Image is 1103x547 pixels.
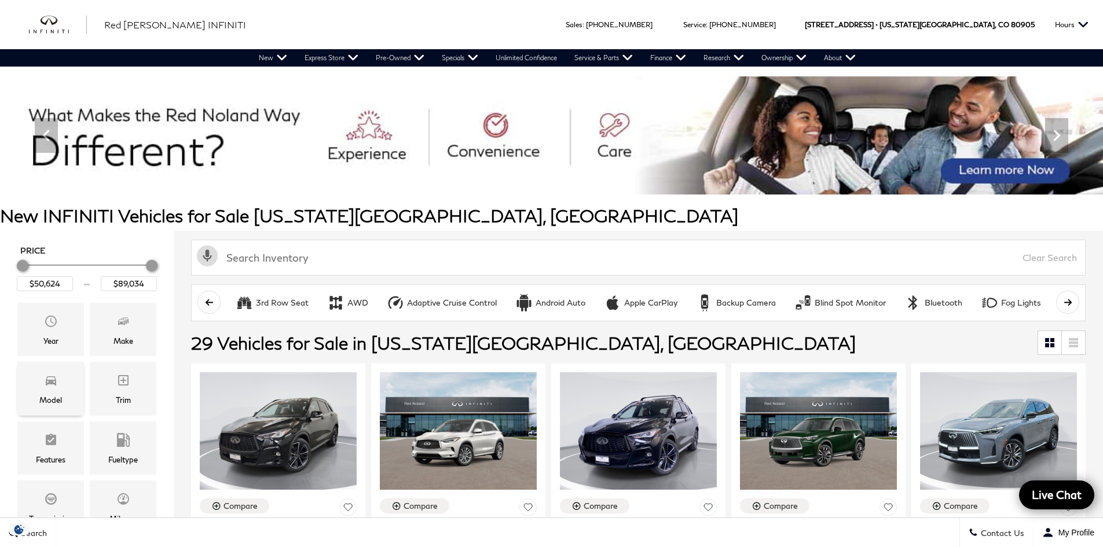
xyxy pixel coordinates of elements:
[367,49,433,67] a: Pre-Owned
[104,19,246,30] span: Red [PERSON_NAME] INFINITI
[487,49,566,67] a: Unlimited Confidence
[113,335,133,347] div: Make
[898,291,969,315] button: BluetoothBluetooth
[90,480,156,534] div: MileageMileage
[90,421,156,475] div: FueltypeFueltype
[404,501,438,511] div: Compare
[753,49,815,67] a: Ownership
[1019,480,1094,509] a: Live Chat
[1054,528,1094,537] span: My Profile
[229,291,315,315] button: 3rd Row Seat3rd Row Seat
[978,528,1024,538] span: Contact Us
[584,501,618,511] div: Compare
[1001,298,1041,308] div: Fog Lights
[191,332,856,353] span: 29 Vehicles for Sale in [US_STATE][GEOGRAPHIC_DATA], [GEOGRAPHIC_DATA]
[566,49,642,67] a: Service & Parts
[740,372,897,490] img: 2026 INFINITI QX60 LUXE AWD
[560,498,629,513] button: Compare Vehicle
[603,173,614,185] span: Go to slide 8
[17,362,84,415] div: ModelModel
[200,498,269,513] button: Compare Vehicle
[764,501,798,511] div: Compare
[587,173,598,185] span: Go to slide 7
[36,453,65,466] div: Features
[566,20,582,29] span: Sales
[794,294,812,311] div: Blind Spot Monitor
[519,498,537,520] button: Save Vehicle
[104,18,246,32] a: Red [PERSON_NAME] INFINITI
[981,294,998,311] div: Fog Lights
[90,362,156,415] div: TrimTrim
[29,16,87,34] img: INFINITI
[256,298,309,308] div: 3rd Row Seat
[191,240,1086,276] input: Search Inventory
[920,372,1077,490] img: 2026 INFINITI QX60 LUXE AWD
[20,245,153,256] h5: Price
[716,298,776,308] div: Backup Camera
[695,49,753,67] a: Research
[108,453,138,466] div: Fueltype
[570,173,582,185] span: Go to slide 6
[29,512,73,525] div: Transmission
[101,276,157,291] input: Maximum
[6,523,32,535] section: Click to Open Cookie Consent Modal
[586,20,653,29] a: [PHONE_NUMBER]
[327,294,345,311] div: AWD
[296,49,367,67] a: Express Store
[250,49,864,67] nav: Main Navigation
[904,294,922,311] div: Bluetooth
[236,294,253,311] div: 3rd Row Seat
[17,303,84,356] div: YearYear
[146,260,157,271] div: Maximum Price
[740,498,809,513] button: Compare Vehicle
[925,298,962,308] div: Bluetooth
[690,291,782,315] button: Backup CameraBackup Camera
[116,370,130,394] span: Trim
[624,298,677,308] div: Apple CarPlay
[1026,487,1087,502] span: Live Chat
[339,498,357,520] button: Save Vehicle
[90,303,156,356] div: MakeMake
[109,512,137,525] div: Mileage
[505,173,517,185] span: Go to slide 2
[582,20,584,29] span: :
[43,335,58,347] div: Year
[387,294,404,311] div: Adaptive Cruise Control
[116,394,131,406] div: Trim
[18,528,47,538] span: Search
[699,498,717,520] button: Save Vehicle
[433,49,487,67] a: Specials
[44,430,58,453] span: Features
[1045,118,1068,153] div: Next
[380,372,537,490] img: 2025 INFINITI QX50 LUXE AWD
[709,20,776,29] a: [PHONE_NUMBER]
[538,173,549,185] span: Go to slide 4
[35,118,58,153] div: Previous
[116,489,130,512] span: Mileage
[788,291,892,315] button: Blind Spot MonitorBlind Spot Monitor
[116,311,130,335] span: Make
[683,20,706,29] span: Service
[805,20,1035,29] a: [STREET_ADDRESS] • [US_STATE][GEOGRAPHIC_DATA], CO 80905
[920,498,990,513] button: Compare Vehicle
[554,173,566,185] span: Go to slide 5
[536,298,585,308] div: Android Auto
[223,501,258,511] div: Compare
[250,49,296,67] a: New
[17,421,84,475] div: FeaturesFeatures
[29,16,87,34] a: infiniti
[522,173,533,185] span: Go to slide 3
[815,49,864,67] a: About
[116,430,130,453] span: Fueltype
[642,49,695,67] a: Finance
[347,298,368,308] div: AWD
[509,291,592,315] button: Android AutoAndroid Auto
[598,291,684,315] button: Apple CarPlayApple CarPlay
[200,372,357,490] img: 2025 INFINITI QX50 SPORT AWD
[974,291,1047,315] button: Fog LightsFog Lights
[380,291,503,315] button: Adaptive Cruise ControlAdaptive Cruise Control
[321,291,375,315] button: AWDAWD
[560,372,717,490] img: 2025 INFINITI QX50 SPORT AWD
[944,501,978,511] div: Compare
[197,291,221,314] button: scroll left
